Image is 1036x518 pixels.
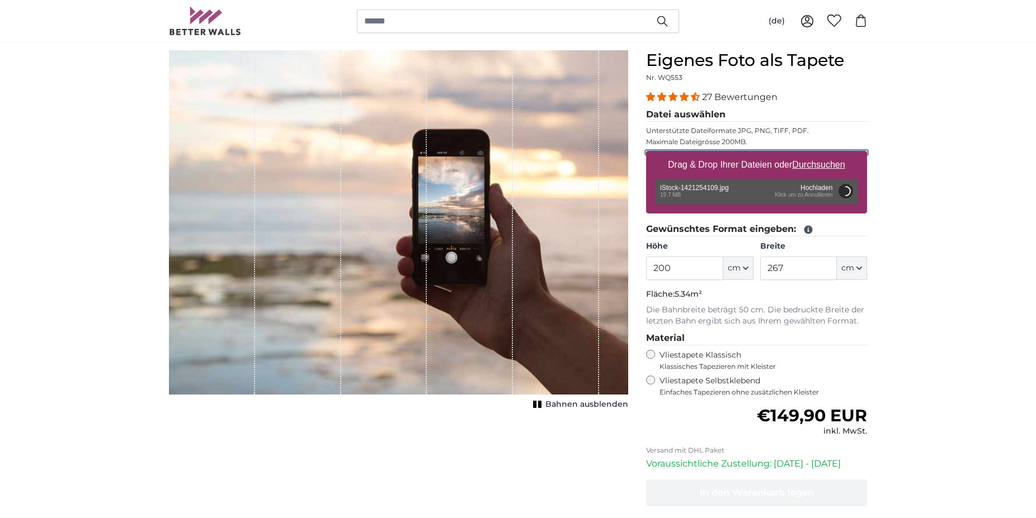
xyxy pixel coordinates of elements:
[660,376,867,397] label: Vliestapete Selbstklebend
[646,446,867,455] p: Versand mit DHL Paket
[545,399,628,410] span: Bahnen ausblenden
[660,350,858,371] label: Vliestapete Klassisch
[841,263,854,274] span: cm
[728,263,741,274] span: cm
[646,305,867,327] p: Die Bahnbreite beträgt 50 cm. Die bedruckte Breite der letzten Bahn ergibt sich aus Ihrem gewählt...
[646,241,753,252] label: Höhe
[646,137,867,146] p: Maximale Dateigrösse 200MB.
[837,256,867,280] button: cm
[169,7,242,35] img: Betterwalls
[760,11,794,31] button: (de)
[646,331,867,345] legend: Material
[646,108,867,122] legend: Datei auswählen
[646,126,867,135] p: Unterstützte Dateiformate JPG, PNG, TIFF, PDF.
[700,487,814,498] span: In den Warenkorb legen
[675,289,702,299] span: 5.34m²
[646,479,867,506] button: In den Warenkorb legen
[646,50,867,70] h1: Eigenes Foto als Tapete
[660,388,867,397] span: Einfaches Tapezieren ohne zusätzlichen Kleister
[646,289,867,300] p: Fläche:
[663,154,850,176] label: Drag & Drop Ihrer Dateien oder
[793,160,845,169] u: Durchsuchen
[646,73,682,82] span: Nr. WQ553
[757,426,867,437] div: inkl. MwSt.
[530,397,628,412] button: Bahnen ausblenden
[646,92,702,102] span: 4.41 stars
[646,222,867,236] legend: Gewünschtes Format eingeben:
[702,92,778,102] span: 27 Bewertungen
[757,405,867,426] span: €149,90 EUR
[760,241,867,252] label: Breite
[646,457,867,471] p: Voraussichtliche Zustellung: [DATE] - [DATE]
[169,50,628,412] div: 1 of 1
[723,256,754,280] button: cm
[660,362,858,371] span: Klassisches Tapezieren mit Kleister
